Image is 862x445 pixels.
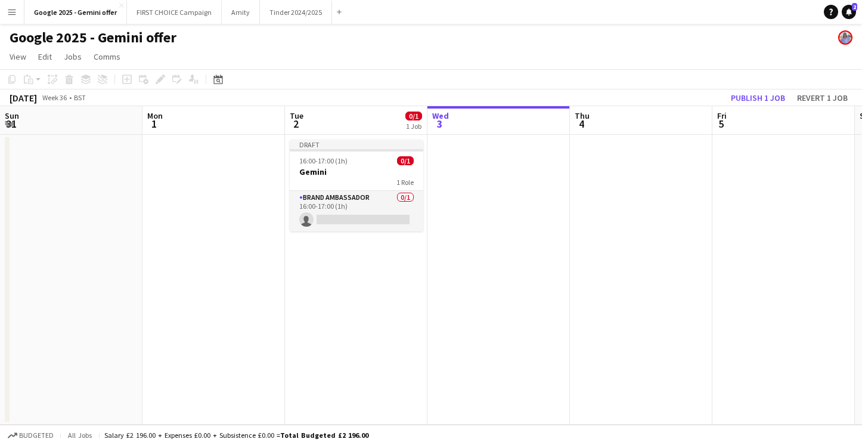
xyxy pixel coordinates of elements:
button: Publish 1 job [726,90,790,106]
button: FIRST CHOICE Campaign [127,1,222,24]
a: Jobs [59,49,86,64]
a: Comms [89,49,125,64]
span: 16:00-17:00 (1h) [299,156,348,165]
span: 1 Role [396,178,414,187]
h1: Google 2025 - Gemini offer [10,29,176,47]
span: 0/1 [405,112,422,120]
button: Google 2025 - Gemini offer [24,1,127,24]
span: 0/1 [397,156,414,165]
span: Tue [290,110,303,121]
span: 3 [430,117,449,131]
div: 1 Job [406,122,421,131]
span: Edit [38,51,52,62]
span: Total Budgeted £2 196.00 [280,431,368,440]
app-user-avatar: Lucy Hillier [838,30,852,45]
span: All jobs [66,431,94,440]
span: Comms [94,51,120,62]
span: Thu [575,110,590,121]
h3: Gemini [290,166,423,177]
a: Edit [33,49,57,64]
span: Wed [432,110,449,121]
span: 5 [715,117,727,131]
span: Jobs [64,51,82,62]
span: Week 36 [39,93,69,102]
a: 2 [842,5,856,19]
div: Salary £2 196.00 + Expenses £0.00 + Subsistence £0.00 = [104,431,368,440]
span: Mon [147,110,163,121]
span: 4 [573,117,590,131]
button: Tinder 2024/2025 [260,1,332,24]
span: View [10,51,26,62]
div: BST [74,93,86,102]
div: Draft [290,140,423,149]
a: View [5,49,31,64]
span: Sun [5,110,19,121]
span: 2 [288,117,303,131]
button: Revert 1 job [792,90,852,106]
span: 1 [145,117,163,131]
button: Budgeted [6,429,55,442]
app-job-card: Draft16:00-17:00 (1h)0/1Gemini1 RoleBrand Ambassador0/116:00-17:00 (1h) [290,140,423,231]
span: 2 [852,3,857,11]
span: 31 [3,117,19,131]
span: Budgeted [19,431,54,440]
div: [DATE] [10,92,37,104]
span: Fri [717,110,727,121]
button: Amity [222,1,260,24]
app-card-role: Brand Ambassador0/116:00-17:00 (1h) [290,191,423,231]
